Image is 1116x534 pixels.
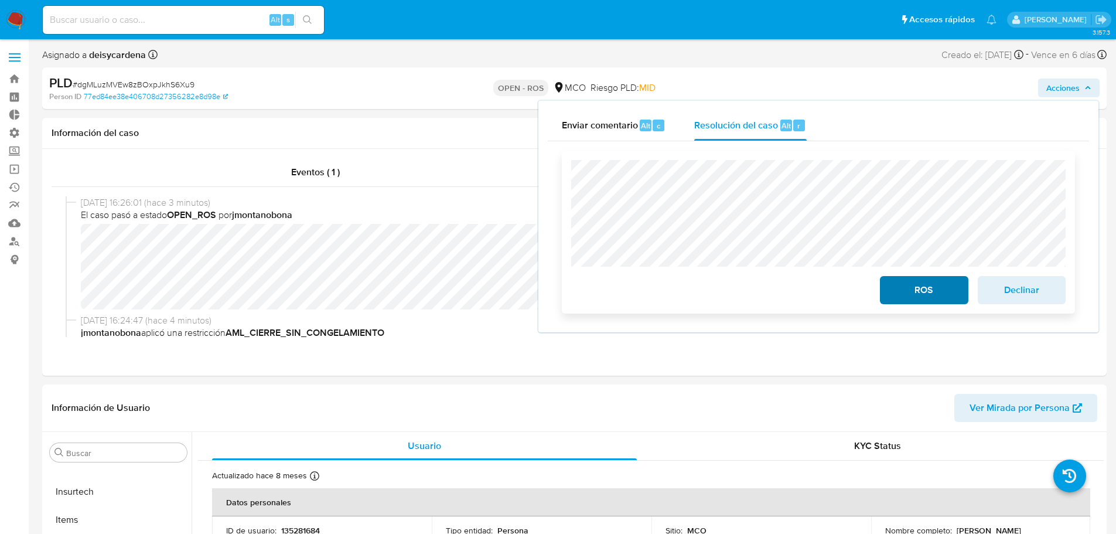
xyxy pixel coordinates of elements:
[854,439,901,453] span: KYC Status
[49,73,73,92] b: PLD
[84,91,228,102] a: 77ed84ee38e406708d27356282e8d98e
[978,276,1066,304] button: Declinar
[1031,49,1095,62] span: Vence en 6 días
[212,488,1090,516] th: Datos personales
[52,402,150,414] h1: Información de Usuario
[909,13,975,26] span: Accesos rápidos
[954,394,1097,422] button: Ver Mirada por Persona
[941,47,1023,63] div: Creado el: [DATE]
[562,118,638,132] span: Enviar comentario
[1026,47,1029,63] span: -
[49,91,81,102] b: Person ID
[54,448,64,457] button: Buscar
[1046,79,1080,97] span: Acciones
[81,326,141,339] b: jmontanobona
[226,326,384,339] b: AML_CIERRE_SIN_CONGELAMIENTO
[232,208,292,222] b: jmontanobona
[52,127,1097,139] h1: Información del caso
[694,118,778,132] span: Resolución del caso
[42,49,146,62] span: Asignado a
[43,12,324,28] input: Buscar usuario o caso...
[167,208,216,222] b: OPEN_ROS
[1095,13,1107,26] a: Salir
[45,506,192,534] button: Items
[797,120,800,131] span: r
[993,277,1050,303] span: Declinar
[73,79,194,90] span: # dgMLuzMVEw8zBOxpJkhS6Xu9
[895,277,953,303] span: ROS
[970,394,1070,422] span: Ver Mirada por Persona
[45,478,192,506] button: Insurtech
[493,80,548,96] p: OPEN - ROS
[880,276,968,304] button: ROS
[987,15,996,25] a: Notificaciones
[295,12,319,28] button: search-icon
[639,81,656,94] span: MID
[781,120,791,131] span: Alt
[66,448,182,458] input: Buscar
[286,14,290,25] span: s
[291,165,340,179] span: Eventos ( 1 )
[591,81,656,94] span: Riesgo PLD:
[81,209,1079,222] span: El caso pasó a estado por
[1025,14,1091,25] p: deisyesperanza.cardenas@mercadolibre.com.co
[641,120,650,131] span: Alt
[271,14,280,25] span: Alt
[81,196,1079,209] span: [DATE] 16:26:01 (hace 3 minutos)
[81,314,1079,327] span: [DATE] 16:24:47 (hace 4 minutos)
[1038,79,1100,97] button: Acciones
[81,326,1079,339] span: aplicó una restricción
[87,48,146,62] b: deisycardena
[553,81,586,94] div: MCO
[657,120,660,131] span: c
[408,439,441,453] span: Usuario
[212,470,307,481] p: Actualizado hace 8 meses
